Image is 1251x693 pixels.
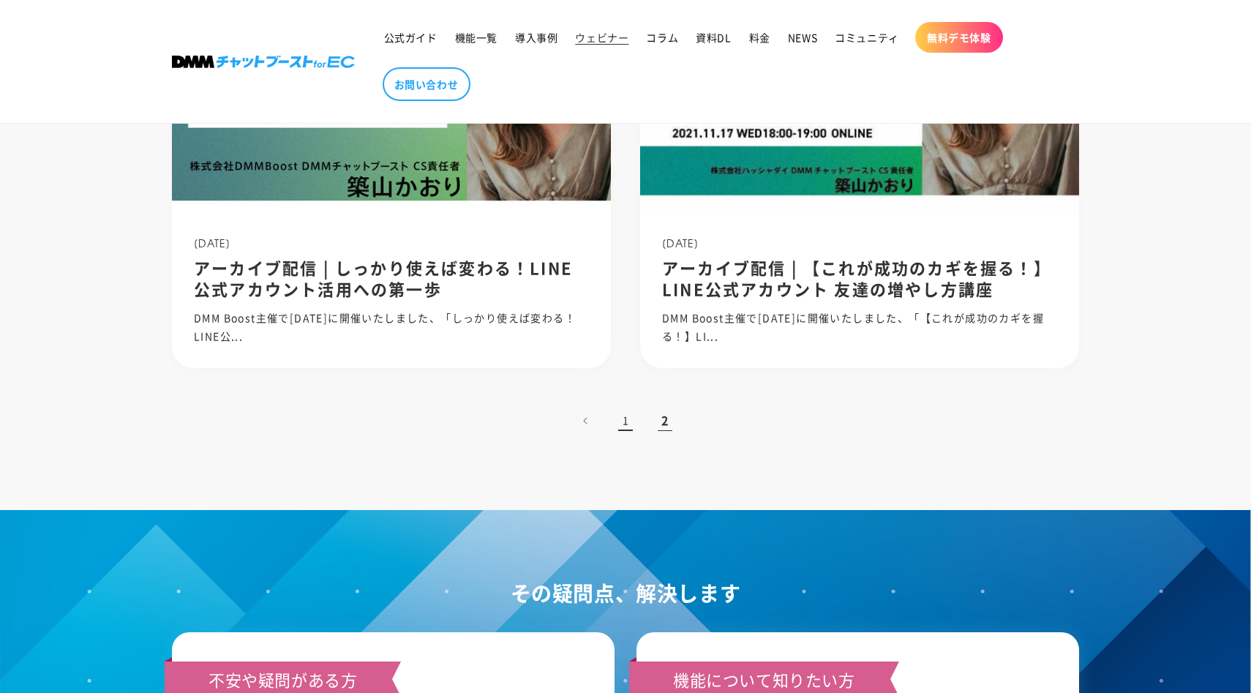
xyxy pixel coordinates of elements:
[835,31,899,44] span: コミュニティ
[927,31,991,44] span: 無料デモ体験
[696,31,731,44] span: 資料DL
[375,22,446,53] a: 公式ガイド
[455,31,497,44] span: 機能一覧
[172,576,1079,611] h2: その疑問点、解決します
[779,22,826,53] a: NEWS
[749,31,770,44] span: 料金
[172,56,355,68] img: 株式会社DMM Boost
[384,31,437,44] span: 公式ガイド
[662,257,1057,299] h2: アーカイブ配信 | 【これが成功のカギを握る！】LINE公式アカウント 友達の増やし方講座
[515,31,557,44] span: 導入事例
[662,236,699,250] span: [DATE]
[915,22,1003,53] a: 無料デモ体験
[383,67,470,101] a: お問い合わせ
[194,257,589,299] h2: アーカイブ配信 | しっかり使えば変わる！LINE公式アカウント活用への第一歩
[566,22,637,53] a: ウェビナー
[646,31,678,44] span: コラム
[194,309,589,345] p: DMM Boost主催で[DATE]に開催いたしました、「しっかり使えば変わる！LINE公...
[788,31,817,44] span: NEWS
[570,405,602,437] a: 前のページ
[649,405,681,437] span: 2ページ
[609,405,642,437] a: 1ページ
[637,22,687,53] a: コラム
[172,405,1079,437] nav: ページネーション
[446,22,506,53] a: 機能一覧
[826,22,908,53] a: コミュニティ
[687,22,740,53] a: 資料DL
[575,31,628,44] span: ウェビナー
[662,309,1057,345] p: DMM Boost主催で[DATE]に開催いたしました、「【これが成功のカギを握る！】LI...
[506,22,566,53] a: 導入事例
[394,78,459,91] span: お問い合わせ
[194,236,231,250] span: [DATE]
[740,22,779,53] a: 料金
